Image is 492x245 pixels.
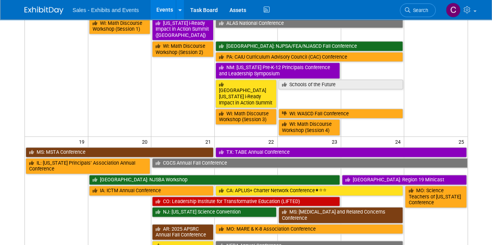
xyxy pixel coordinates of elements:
a: WI: Math Discourse Workshop (Session 2) [152,41,214,57]
span: 21 [205,137,214,146]
span: 24 [394,137,404,146]
span: 22 [268,137,277,146]
a: CGCS Annual Fall Conference [152,158,467,168]
a: Schools of the Future [278,80,403,90]
a: MO: MARE & K-8 Association Conference [215,224,403,234]
img: ExhibitDay [25,7,63,14]
span: Search [410,7,428,13]
a: TX: TABE Annual Conference [215,147,467,157]
span: 25 [458,137,467,146]
a: NJ: [US_STATE] Science Convention [152,207,277,217]
a: WI: WASCD Fall Conference [278,109,403,119]
a: MS: MSTA Conference [26,147,214,157]
a: WI: Math Discourse Workshop (Session 3) [215,109,277,125]
a: IL: [US_STATE] Principals’ Association Annual Conference [26,158,151,174]
a: WI: Math Discourse Workshop (Session 1) [89,18,151,34]
a: PA: CAIU Curriculum Advisory Council (CAC) Conference [215,52,403,62]
a: [GEOGRAPHIC_DATA][US_STATE] i-Ready Impact in Action Summit [215,80,277,108]
span: 19 [78,137,88,146]
a: NM: [US_STATE] Pre-K-12 Principals Conference and Leadership Symposium [215,63,340,78]
a: [US_STATE] i-Ready Impact in Action Summit ([GEOGRAPHIC_DATA]) [152,18,214,40]
span: 23 [331,137,341,146]
a: WI: Math Discourse Workshop (Session 4) [278,119,340,135]
a: ALAS National Conference [215,18,403,28]
a: Search [400,3,436,17]
a: [GEOGRAPHIC_DATA]: NJSBA Workshop [89,175,340,185]
a: CA: APLUS+ Charter Network Conference [215,186,403,196]
a: IA: ICTM Annual Conference [89,186,214,196]
img: Christine Lurz [446,3,460,17]
span: Sales - Exhibits and Events [73,7,139,13]
a: CO: Leadership Institute for Transformative Education (LIFTED) [152,196,340,207]
a: AR: 2025 APSRC Annual Fall Conference [152,224,214,240]
a: MS: [MEDICAL_DATA] and Related Concerns Conference [278,207,403,223]
a: [GEOGRAPHIC_DATA]: Region 19 Minicast [342,175,467,185]
a: MO: Science Teachers of [US_STATE] Conference [405,186,466,208]
span: 20 [141,137,151,146]
a: [GEOGRAPHIC_DATA]: NJPSA/FEA/NJASCD Fall Conference [215,41,403,51]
